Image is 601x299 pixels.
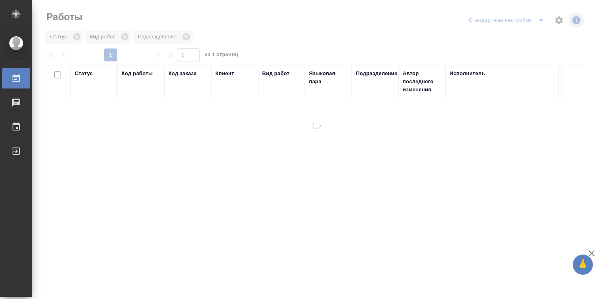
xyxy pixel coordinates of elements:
[309,69,348,86] div: Языковая пара
[122,69,153,78] div: Код работы
[573,255,593,275] button: 🙏
[356,69,397,78] div: Подразделение
[403,69,441,94] div: Автор последнего изменения
[168,69,197,78] div: Код заказа
[75,69,93,78] div: Статус
[576,256,590,273] span: 🙏
[450,69,485,78] div: Исполнитель
[262,69,290,78] div: Вид работ
[215,69,234,78] div: Клиент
